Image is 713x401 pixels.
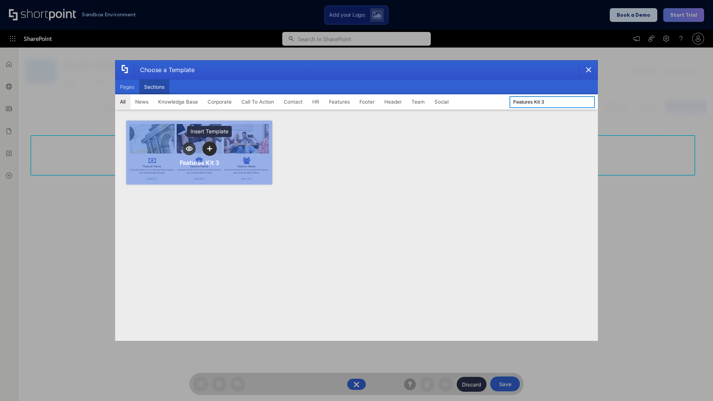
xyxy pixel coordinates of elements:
button: Contact [279,94,307,109]
div: Features Kit 3 [180,159,219,166]
button: HR [307,94,324,109]
div: Choose a Template [134,61,195,79]
button: Features [324,94,355,109]
button: Footer [355,94,380,109]
button: Header [380,94,407,109]
button: News [130,94,153,109]
div: template selector [115,60,598,341]
button: All [115,94,130,109]
button: Pages [115,79,139,94]
button: Knowledge Base [153,94,203,109]
button: Call To Action [237,94,279,109]
button: Team [407,94,430,109]
button: Sections [139,79,169,94]
iframe: Chat Widget [676,365,713,401]
button: Social [430,94,453,109]
input: Search [509,96,595,108]
button: Corporate [203,94,237,109]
